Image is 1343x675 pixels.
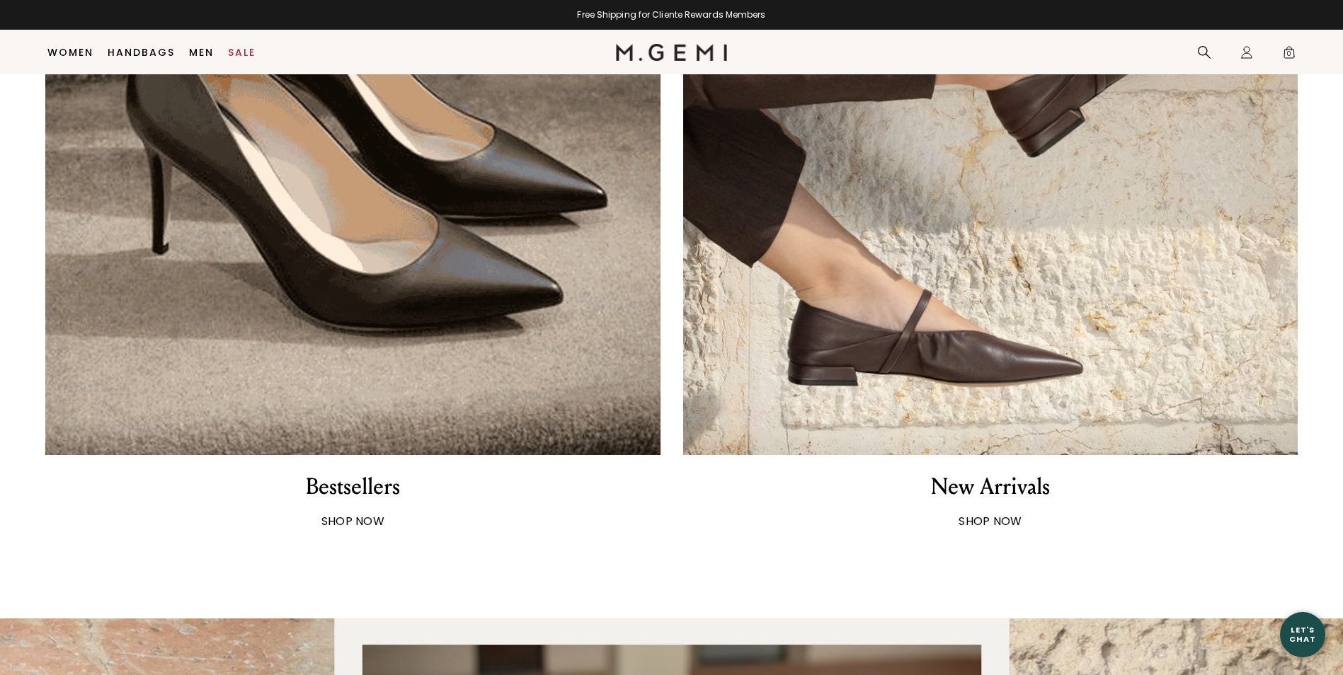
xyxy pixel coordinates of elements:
[228,47,256,58] a: Sale
[1280,625,1325,643] div: Let's Chat
[306,472,400,502] div: Bestsellers
[959,513,1022,529] strong: SHOP NOW
[321,513,384,529] strong: SHOP NOW
[616,44,727,61] img: M.Gemi
[189,47,214,58] a: Men
[931,472,1050,502] div: New Arrivals
[108,47,175,58] a: Handbags
[1282,48,1296,62] span: 0
[47,47,93,58] a: Women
